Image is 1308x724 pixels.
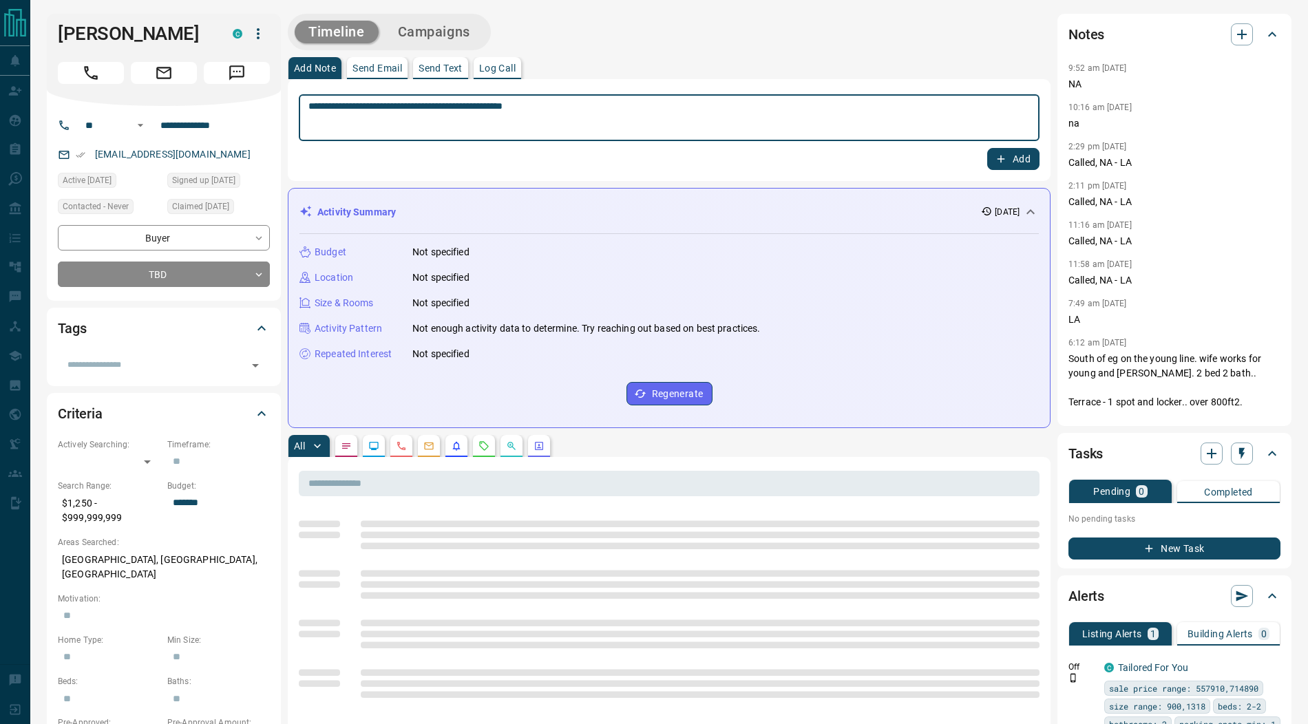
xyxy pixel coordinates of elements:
[132,117,149,134] button: Open
[131,62,197,84] span: Email
[315,321,382,336] p: Activity Pattern
[478,440,489,451] svg: Requests
[1068,116,1280,131] p: na
[1068,23,1104,45] h2: Notes
[1109,699,1205,713] span: size range: 900,1318
[58,23,212,45] h1: [PERSON_NAME]
[172,200,229,213] span: Claimed [DATE]
[1068,437,1280,470] div: Tasks
[299,200,1039,225] div: Activity Summary[DATE]
[167,480,270,492] p: Budget:
[534,440,545,451] svg: Agent Actions
[167,173,270,192] div: Thu Nov 10 2016
[58,480,160,492] p: Search Range:
[451,440,462,451] svg: Listing Alerts
[412,296,470,310] p: Not specified
[1068,195,1280,209] p: Called, NA - LA
[1068,299,1127,308] p: 7:49 am [DATE]
[58,173,160,192] div: Mon Nov 25 2024
[1068,220,1132,230] p: 11:16 am [DATE]
[95,149,251,160] a: [EMAIL_ADDRESS][DOMAIN_NAME]
[1150,629,1156,639] p: 1
[626,382,713,405] button: Regenerate
[1068,537,1280,560] button: New Task
[1218,699,1261,713] span: beds: 2-2
[76,150,85,160] svg: Email Verified
[987,148,1040,170] button: Add
[58,225,270,251] div: Buyer
[419,63,463,73] p: Send Text
[204,62,270,84] span: Message
[58,317,86,339] h2: Tags
[384,21,484,43] button: Campaigns
[1068,234,1280,248] p: Called, NA - LA
[1068,181,1127,191] p: 2:11 pm [DATE]
[1068,661,1096,673] p: Off
[1139,487,1144,496] p: 0
[315,347,392,361] p: Repeated Interest
[368,440,379,451] svg: Lead Browsing Activity
[995,206,1020,218] p: [DATE]
[167,199,270,218] div: Thu Feb 29 2024
[294,441,305,451] p: All
[63,173,112,187] span: Active [DATE]
[1068,63,1127,73] p: 9:52 am [DATE]
[1068,156,1280,170] p: Called, NA - LA
[412,270,470,285] p: Not specified
[63,200,129,213] span: Contacted - Never
[58,62,124,84] span: Call
[396,440,407,451] svg: Calls
[1068,673,1078,683] svg: Push Notification Only
[1068,77,1280,92] p: NA
[1068,579,1280,613] div: Alerts
[1082,629,1142,639] p: Listing Alerts
[352,63,402,73] p: Send Email
[1068,18,1280,51] div: Notes
[1068,103,1132,112] p: 10:16 am [DATE]
[1068,585,1104,607] h2: Alerts
[1068,338,1127,348] p: 6:12 am [DATE]
[1188,629,1253,639] p: Building Alerts
[246,356,265,375] button: Open
[172,173,235,187] span: Signed up [DATE]
[58,492,160,529] p: $1,250 - $999,999,999
[506,440,517,451] svg: Opportunities
[412,321,761,336] p: Not enough activity data to determine. Try reaching out based on best practices.
[58,403,103,425] h2: Criteria
[294,63,336,73] p: Add Note
[1068,142,1127,151] p: 2:29 pm [DATE]
[1068,509,1280,529] p: No pending tasks
[1068,259,1132,269] p: 11:58 am [DATE]
[315,296,374,310] p: Size & Rooms
[1261,629,1267,639] p: 0
[295,21,379,43] button: Timeline
[1068,273,1280,288] p: Called, NA - LA
[167,438,270,451] p: Timeframe:
[412,245,470,259] p: Not specified
[315,245,346,259] p: Budget
[1104,663,1114,672] div: condos.ca
[1109,681,1258,695] span: sale price range: 557910,714890
[58,262,270,287] div: TBD
[1118,662,1188,673] a: Tailored For You
[1204,487,1253,497] p: Completed
[58,438,160,451] p: Actively Searching:
[341,440,352,451] svg: Notes
[167,634,270,646] p: Min Size:
[1068,352,1280,467] p: South of eg on the young line. wife works for young and [PERSON_NAME]. 2 bed 2 bath.. Terrace - 1...
[317,205,396,220] p: Activity Summary
[58,593,270,605] p: Motivation:
[479,63,516,73] p: Log Call
[233,29,242,39] div: condos.ca
[1068,312,1280,327] p: LA
[167,675,270,688] p: Baths:
[315,270,353,285] p: Location
[58,312,270,345] div: Tags
[58,397,270,430] div: Criteria
[1093,487,1130,496] p: Pending
[1068,443,1103,465] h2: Tasks
[423,440,434,451] svg: Emails
[58,675,160,688] p: Beds:
[58,549,270,586] p: [GEOGRAPHIC_DATA], [GEOGRAPHIC_DATA], [GEOGRAPHIC_DATA]
[58,634,160,646] p: Home Type:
